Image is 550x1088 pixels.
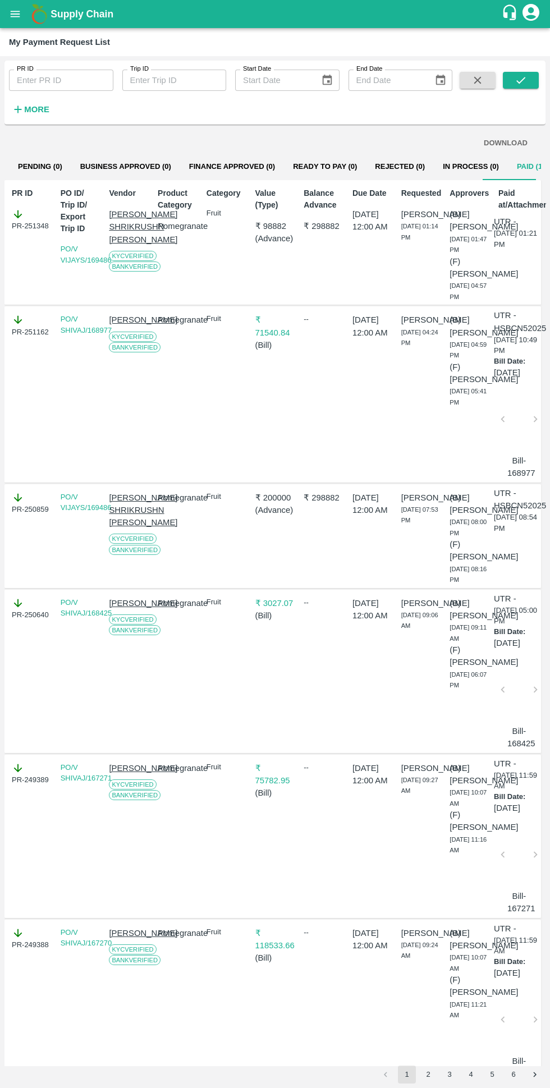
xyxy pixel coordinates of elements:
span: [DATE] 04:57 PM [450,282,487,300]
a: Supply Chain [51,6,501,22]
input: Start Date [235,70,312,91]
a: PO/V VIJAYS/169486 [61,245,112,264]
p: ₹ 298882 [304,220,343,232]
span: [DATE] 11:21 AM [450,1001,487,1019]
div: customer-support [501,4,521,24]
input: End Date [349,70,425,91]
label: Trip ID [130,65,149,74]
p: [PERSON_NAME] SHRIKRUSHN [PERSON_NAME] [109,492,149,529]
p: Approvers [450,187,489,199]
p: [PERSON_NAME] [401,927,441,939]
span: KYC Verified [109,779,156,789]
p: Due Date [352,187,392,199]
span: [DATE] 04:24 PM [401,329,438,347]
div: My Payment Request List [9,35,110,49]
p: ₹ 3027.07 [255,597,295,609]
p: Fruit [207,492,246,502]
p: Product Category [158,187,198,211]
p: [PERSON_NAME] [401,597,441,609]
span: [DATE] 10:07 AM [450,954,487,972]
a: PO/V SHIVAJ/168977 [61,315,112,334]
p: ₹ 71540.84 [255,314,295,339]
span: KYC Verified [109,944,156,954]
div: PR-251162 [12,314,52,337]
a: PO/V SHIVAJ/168425 [61,598,112,618]
p: UTR - [494,758,516,770]
p: (F) [PERSON_NAME] [450,255,489,281]
button: Go to page 5 [483,1066,501,1084]
button: page 1 [398,1066,416,1084]
p: [PERSON_NAME] [109,927,149,939]
p: Pomegranate [158,927,198,939]
button: DOWNLOAD [479,134,532,153]
p: Category [207,187,246,199]
p: Bill Date: [494,792,525,802]
span: [DATE] 07:53 PM [401,506,438,524]
span: [DATE] 05:41 PM [450,388,487,406]
div: [DATE] 11:59 AM [494,922,538,1080]
p: ( Bill ) [255,952,295,964]
span: [DATE] 06:07 PM [450,671,487,689]
span: [DATE] 11:16 AM [450,836,487,854]
p: [PERSON_NAME] SHRIKRUSHN [PERSON_NAME] [109,208,149,246]
p: Pomegranate [158,762,198,774]
p: (B) [PERSON_NAME] [450,314,489,339]
span: [DATE] 04:59 PM [450,341,487,359]
span: Bank Verified [109,342,161,352]
p: [PERSON_NAME] [401,208,441,221]
p: Pomegranate [158,597,198,609]
div: -- [304,314,343,325]
span: Bank Verified [109,545,161,555]
span: Bank Verified [109,261,161,272]
label: Start Date [243,65,271,74]
span: [DATE] 09:24 AM [401,942,438,960]
div: PR-251348 [12,208,52,232]
p: ( Advance ) [255,504,295,516]
p: [DATE] [494,802,520,814]
p: Pomegranate [158,314,198,326]
b: Supply Chain [51,8,113,20]
p: Bill Date: [494,356,525,367]
span: Bank Verified [109,955,161,965]
button: Go to page 2 [419,1066,437,1084]
a: PO/V VIJAYS/169486 [61,493,112,512]
p: (F) [PERSON_NAME] [450,974,489,999]
p: ( Bill ) [255,787,295,799]
p: (F) [PERSON_NAME] [450,809,489,834]
p: ₹ 98882 [255,220,295,232]
button: open drawer [2,1,28,27]
p: [DATE] [494,366,520,379]
p: [DATE] 12:00 AM [352,314,392,339]
span: [DATE] 08:00 PM [450,518,487,536]
p: [DATE] 12:00 AM [352,208,392,233]
p: Fruit [207,314,246,324]
button: Go to next page [526,1066,544,1084]
p: [DATE] 12:00 AM [352,762,392,787]
span: [DATE] 01:14 PM [401,223,438,241]
p: Requested [401,187,441,199]
a: PO/V SHIVAJ/167270 [61,928,112,948]
span: [DATE] 10:07 AM [450,789,487,807]
p: Balance Advance [304,187,343,211]
p: [PERSON_NAME] [109,597,149,609]
div: PR-249389 [12,762,52,786]
strong: More [24,105,49,114]
span: [DATE] 09:06 AM [401,612,438,630]
p: [DATE] 12:00 AM [352,492,392,517]
div: [DATE] 08:54 PM [494,487,538,539]
p: ( Bill ) [255,609,295,622]
p: Fruit [207,208,246,219]
p: (B) [PERSON_NAME] [450,208,489,233]
p: Bill Date: [494,627,525,637]
p: Bill-168977 [507,455,531,480]
p: ( Bill ) [255,339,295,351]
p: Fruit [207,762,246,773]
button: Business Approved (0) [71,153,180,180]
input: Enter PR ID [9,70,113,91]
button: Choose date [430,70,451,91]
button: Rejected (0) [366,153,434,180]
div: [DATE] 01:21 PM [494,215,538,254]
p: [PERSON_NAME] [109,762,149,774]
span: Bank Verified [109,625,161,635]
p: ( Advance ) [255,232,295,245]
